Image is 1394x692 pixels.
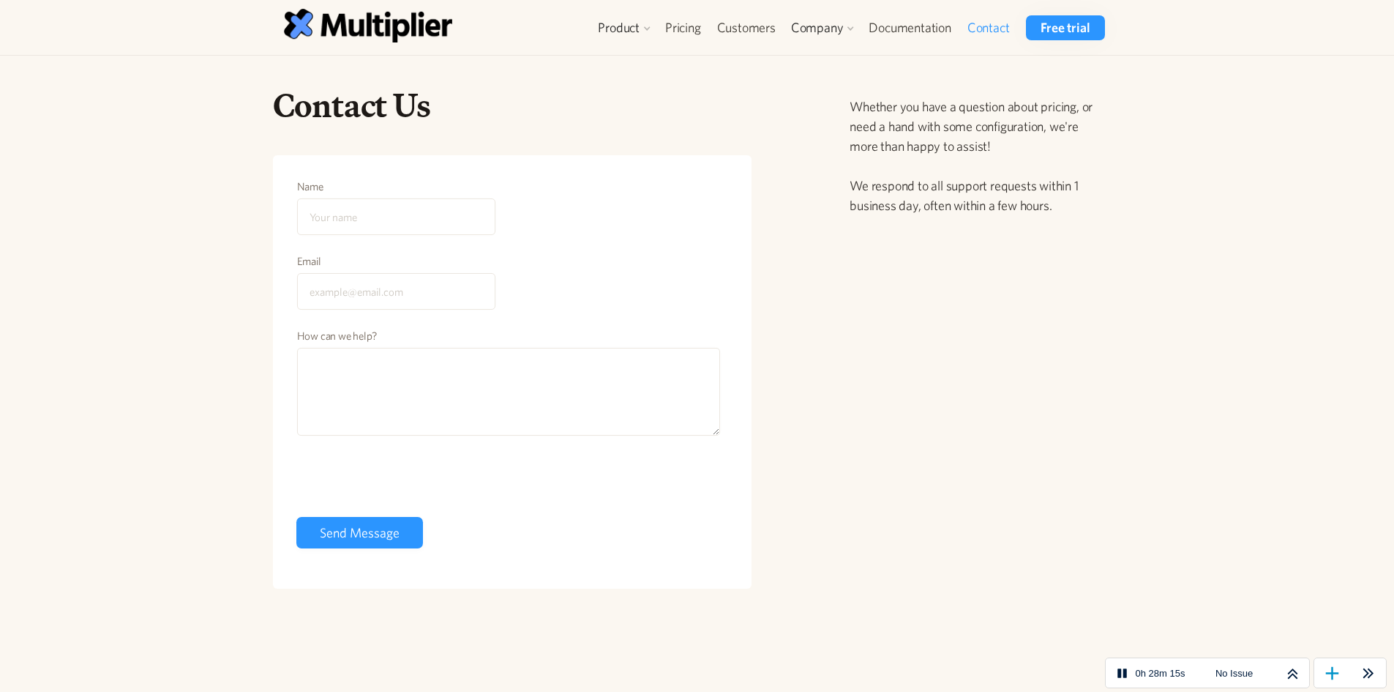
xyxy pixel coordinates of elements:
iframe: reCAPTCHA [296,454,519,511]
div: Product [591,15,657,40]
div: Company [791,19,844,37]
div: Company [784,15,861,40]
h1: Contact Us [273,85,752,126]
a: Pricing [657,15,709,40]
a: Documentation [861,15,959,40]
a: Customers [709,15,784,40]
label: Name [297,179,495,194]
input: Your name [297,198,495,235]
div: Product [598,19,640,37]
input: example@email.com [297,273,495,310]
input: Send Message [296,517,423,548]
label: How can we help? [297,329,721,343]
a: Contact [959,15,1018,40]
p: Whether you have a question about pricing, or need a hand with some configuration, we're more tha... [850,97,1107,215]
label: Email [297,254,495,269]
form: Contact Form [296,179,729,554]
a: Free trial [1026,15,1104,40]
